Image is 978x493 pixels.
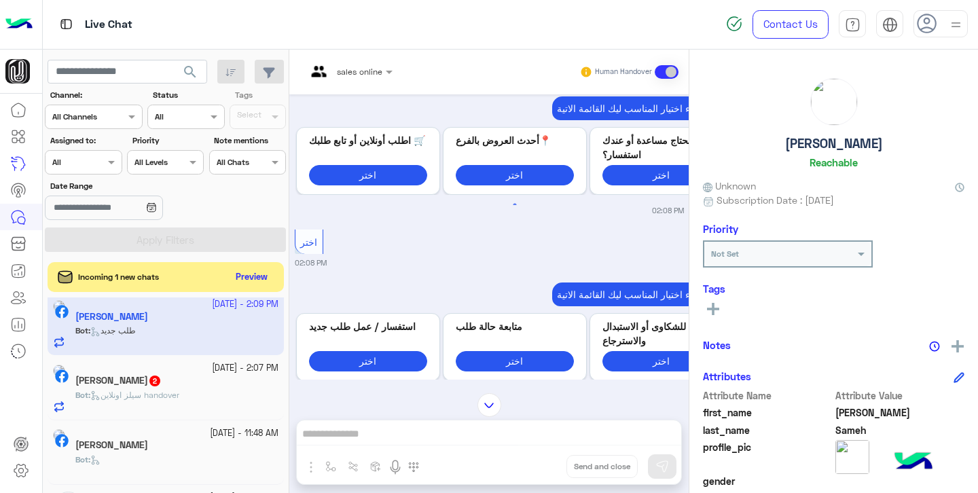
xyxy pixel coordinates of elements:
[947,16,964,33] img: profile
[212,362,278,375] small: [DATE] - 2:07 PM
[595,67,652,77] small: Human Handover
[50,89,141,101] label: Channel:
[149,376,160,386] span: 2
[50,134,120,147] label: Assigned to:
[835,423,965,437] span: Sameh
[703,223,738,235] h6: Priority
[75,390,90,400] b: :
[456,319,574,333] p: متابعة حالة طلب
[75,375,162,386] h5: Ahmed Adel
[711,249,739,259] b: Not Set
[552,282,735,306] p: 6/10/2025, 2:08 PM
[45,227,286,252] button: Apply Filters
[182,64,198,80] span: search
[337,67,382,77] span: sales online
[717,193,834,207] span: Subscription Date : [DATE]
[75,390,88,400] span: Bot
[602,319,721,348] p: للشكاوى أو الاستبدال والاسترجاع
[703,370,751,382] h6: Attributes
[75,454,88,464] span: Bot
[882,17,898,33] img: tab
[552,96,735,120] p: 6/10/2025, 2:08 PM
[652,205,684,216] small: 02:08 PM
[703,474,833,488] span: gender
[90,390,179,400] span: سيلز اونلاين handover
[53,365,65,377] img: picture
[508,198,522,212] button: 1 of 1
[456,133,574,147] p: 📍أحدث العروض بالفرع
[5,59,30,84] img: 102968075709091
[5,10,33,39] img: Logo
[477,393,501,417] img: scroll
[309,133,427,147] p: 🛒 اطلب أونلاين أو تابع طلبك
[839,10,866,39] a: tab
[58,16,75,33] img: tab
[835,388,965,403] span: Attribute Value
[602,351,721,371] button: اختر
[309,319,427,333] p: استفسار / عمل طلب جديد
[306,66,331,88] img: teams.png
[703,440,833,471] span: profile_pic
[75,439,148,451] h5: سامي ابو كريم
[810,156,858,168] h6: Reachable
[309,351,427,371] button: اختر
[703,388,833,403] span: Attribute Name
[456,351,574,371] button: اختر
[726,16,742,32] img: spinner
[55,434,69,448] img: Facebook
[929,341,940,352] img: notes
[785,136,883,151] h5: [PERSON_NAME]
[835,474,965,488] span: null
[300,236,317,248] span: اختر
[153,89,223,101] label: Status
[53,429,65,441] img: picture
[55,369,69,383] img: Facebook
[602,165,721,185] button: اختر
[602,133,721,162] p: 💡 محتاج مساعدة أو عندك استفسار؟
[309,165,427,185] button: اختر
[295,257,327,268] small: 02:08 PM
[703,339,731,351] h6: Notes
[456,165,574,185] button: اختر
[174,60,207,89] button: search
[890,439,937,486] img: hulul-logo.png
[132,134,202,147] label: Priority
[566,455,638,478] button: Send and close
[214,134,284,147] label: Note mentions
[210,427,278,440] small: [DATE] - 11:48 AM
[703,282,964,295] h6: Tags
[835,405,965,420] span: Ali
[703,179,756,193] span: Unknown
[78,271,159,283] span: Incoming 1 new chats
[845,17,861,33] img: tab
[230,268,274,287] button: Preview
[753,10,829,39] a: Contact Us
[50,180,202,192] label: Date Range
[85,16,132,34] p: Live Chat
[952,340,964,352] img: add
[75,454,90,464] b: :
[703,423,833,437] span: last_name
[811,79,857,125] img: picture
[835,440,869,474] img: picture
[703,405,833,420] span: first_name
